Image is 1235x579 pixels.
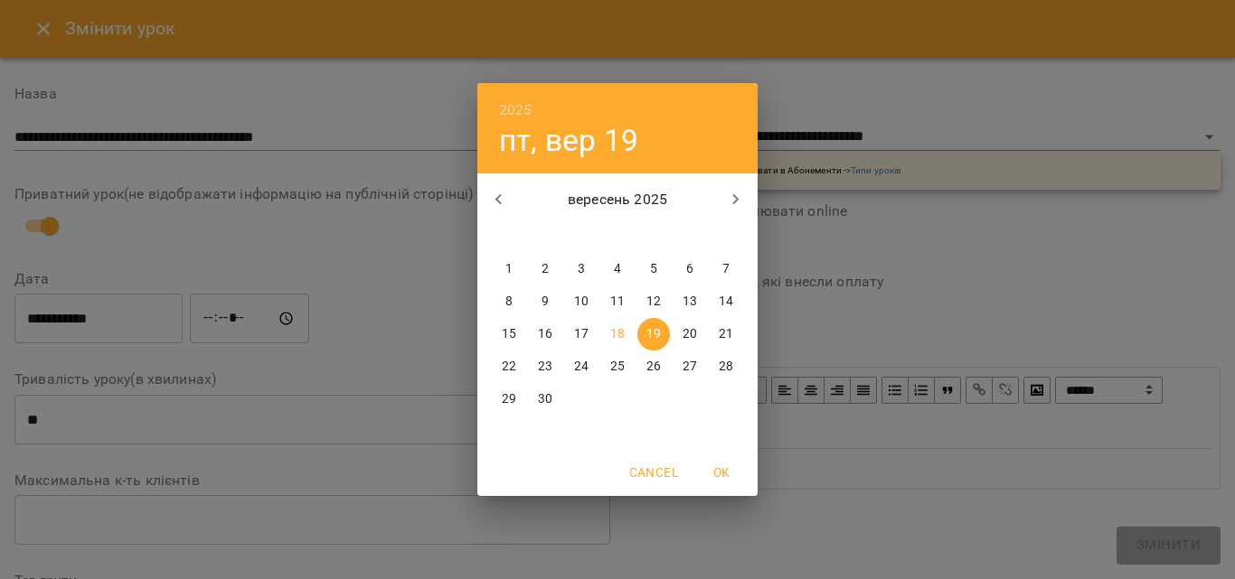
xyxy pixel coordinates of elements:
button: 9 [529,285,561,318]
p: 13 [683,293,697,311]
p: 19 [646,325,661,343]
p: 11 [610,293,625,311]
button: 2 [529,253,561,285]
button: 24 [565,350,598,383]
p: 16 [538,325,552,343]
button: 30 [529,383,561,416]
p: 8 [505,293,513,311]
button: 25 [601,350,634,383]
p: 21 [719,325,733,343]
p: 18 [610,325,625,343]
p: 3 [578,260,585,278]
span: пт [637,226,670,244]
button: 12 [637,285,670,318]
button: 11 [601,285,634,318]
button: 29 [493,383,525,416]
p: 4 [614,260,621,278]
button: 16 [529,318,561,350]
button: 22 [493,350,525,383]
p: вересень 2025 [521,189,715,210]
p: 27 [683,358,697,376]
p: 2 [542,260,549,278]
span: Cancel [629,462,678,483]
button: 8 [493,285,525,318]
p: 25 [610,358,625,376]
button: 21 [710,318,742,350]
button: 6 [674,253,706,285]
button: OK [693,456,750,489]
p: 14 [719,293,733,311]
button: 26 [637,350,670,383]
button: 4 [601,253,634,285]
p: 17 [574,325,589,343]
button: 7 [710,253,742,285]
button: 3 [565,253,598,285]
span: сб [674,226,706,244]
p: 28 [719,358,733,376]
button: 17 [565,318,598,350]
span: OK [700,462,743,483]
button: 5 [637,253,670,285]
span: нд [710,226,742,244]
p: 9 [542,293,549,311]
p: 26 [646,358,661,376]
p: 6 [686,260,693,278]
p: 10 [574,293,589,311]
p: 29 [502,390,516,408]
button: 10 [565,285,598,318]
button: 14 [710,285,742,318]
p: 12 [646,293,661,311]
button: 15 [493,318,525,350]
span: ср [565,226,598,244]
p: 7 [722,260,730,278]
p: 30 [538,390,552,408]
button: 20 [674,318,706,350]
button: пт, вер 19 [499,122,638,159]
p: 1 [505,260,513,278]
button: 18 [601,318,634,350]
button: Cancel [622,456,685,489]
button: 28 [710,350,742,383]
p: 5 [650,260,657,278]
button: 27 [674,350,706,383]
button: 1 [493,253,525,285]
span: пн [493,226,525,244]
p: 15 [502,325,516,343]
button: 13 [674,285,706,318]
button: 23 [529,350,561,383]
p: 20 [683,325,697,343]
button: 2025 [499,98,533,123]
p: 22 [502,358,516,376]
button: 19 [637,318,670,350]
span: чт [601,226,634,244]
p: 23 [538,358,552,376]
span: вт [529,226,561,244]
p: 24 [574,358,589,376]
